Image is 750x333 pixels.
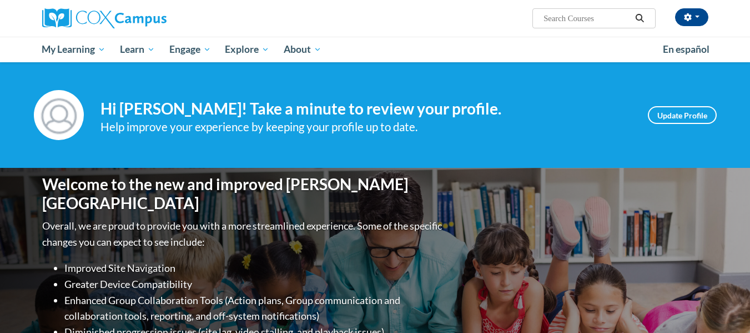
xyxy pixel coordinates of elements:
[276,37,329,62] a: About
[631,12,648,25] button: Search
[100,118,631,136] div: Help improve your experience by keeping your profile up to date.
[218,37,276,62] a: Explore
[225,43,269,56] span: Explore
[42,175,445,212] h1: Welcome to the new and improved [PERSON_NAME][GEOGRAPHIC_DATA]
[26,37,725,62] div: Main menu
[64,260,445,276] li: Improved Site Navigation
[35,37,113,62] a: My Learning
[113,37,162,62] a: Learn
[162,37,218,62] a: Engage
[64,276,445,292] li: Greater Device Compatibility
[284,43,321,56] span: About
[169,43,211,56] span: Engage
[42,8,253,28] a: Cox Campus
[42,8,167,28] img: Cox Campus
[42,43,105,56] span: My Learning
[100,100,631,118] h4: Hi [PERSON_NAME]! Take a minute to review your profile.
[663,43,709,55] span: En español
[542,12,631,25] input: Search Courses
[120,43,155,56] span: Learn
[64,292,445,325] li: Enhanced Group Collaboration Tools (Action plans, Group communication and collaboration tools, re...
[675,8,708,26] button: Account Settings
[656,38,717,61] a: En español
[706,289,741,324] iframe: Button to launch messaging window
[34,90,84,140] img: Profile Image
[648,106,717,124] a: Update Profile
[42,218,445,250] p: Overall, we are proud to provide you with a more streamlined experience. Some of the specific cha...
